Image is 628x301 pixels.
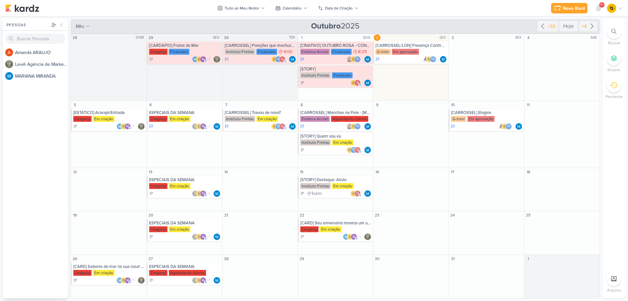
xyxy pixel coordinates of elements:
[214,190,220,197] img: MARIANA MIRANDA
[364,56,371,63] img: MARIANA MIRANDA
[346,56,362,63] div: Colaboradores: Tatiane Acciari, IDBOX - Agência de Design, Thais de carvalho
[300,177,372,182] div: [STORY] Destaque: Alivio
[214,277,220,284] img: MARIANA MIRANDA
[525,34,532,41] div: 4
[559,21,578,31] div: Hoje
[214,123,220,130] div: Responsável: MARIANA MIRANDA
[200,277,206,284] div: mlegnaioli@gmail.com
[225,43,296,48] div: [CARROSSEL] Posições que machucam
[206,191,210,196] span: +1
[374,34,380,41] div: 2
[223,255,230,262] div: 28
[430,56,436,63] div: Thais de carvalho
[5,60,13,68] img: Leviê Agência de Marketing Digital
[332,183,354,189] div: Em criação
[131,124,134,129] span: +1
[276,58,280,61] p: Td
[225,116,255,122] div: Instituto Freitas
[256,116,278,122] div: Em criação
[607,4,616,13] img: IDBOX - Agência de Design
[374,255,380,262] div: 30
[169,116,190,122] div: Em criação
[126,125,129,128] p: m
[311,21,359,31] span: 2025
[116,123,123,130] img: MARIANA MIRANDA
[346,56,353,63] img: Tatiane Acciari
[289,56,296,63] div: Responsável: MARIANA MIRANDA
[72,34,78,41] div: 28
[126,279,129,282] p: m
[605,94,623,100] p: Pendente
[332,140,354,145] div: Em criação
[440,35,448,40] div: QUI
[331,49,352,55] div: Finalizado
[206,57,210,62] span: +1
[196,190,202,197] img: IDBOX - Agência de Design
[547,23,557,30] div: +33
[149,49,167,55] div: Ceagesp
[225,49,255,55] div: Instituto Freitas
[449,255,456,262] div: 31
[350,80,357,86] img: IDBOX - Agência de Design
[196,56,202,63] img: IDBOX - Agência de Design
[346,147,362,153] div: Colaboradores: IDBOX - Agência de Design, Thais de carvalho, giselyrlfreitas@gmail.com
[600,2,604,8] span: 9+
[374,169,380,175] div: 16
[124,123,131,130] div: mlegnaioli@gmail.com
[73,124,78,129] div: A Fazer
[449,102,456,108] div: 10
[169,226,190,232] div: Em criação
[364,80,371,86] img: MARIANA MIRANDA
[72,169,78,175] div: 12
[225,57,229,62] div: Em Andamento
[346,147,353,153] img: IDBOX - Agência de Design
[196,277,202,284] img: IDBOX - Agência de Design
[271,56,278,63] img: IDBOX - Agência de Design
[300,81,305,85] div: A Fazer
[225,124,229,129] div: Em Andamento
[200,190,206,197] div: mlegnaioli@gmail.com
[15,61,68,68] div: L e v i ê A g ê n c i a d e M a r k e t i n g D i g i t a l
[449,34,456,41] div: 3
[307,190,322,197] div: último check-in há 1 semana
[354,123,361,130] div: Thais de carvalho
[148,212,154,218] div: 20
[525,102,532,108] div: 11
[551,3,587,13] button: Novo Kard
[289,35,297,40] div: TER
[300,116,330,122] div: Estética Acciari
[440,56,446,63] div: Responsável: MARIANA MIRANDA
[200,56,206,63] div: mlegnaioli@gmail.com
[275,56,282,63] div: Thais de carvalho
[214,190,220,197] div: Responsável: MARIANA MIRANDA
[422,56,428,63] img: Amannda Primo
[116,123,136,130] div: Colaboradores: MARIANA MIRANDA, IDBOX - Agência de Design, mlegnaioli@gmail.com, Thais de carvalho
[206,124,210,129] span: +1
[353,235,355,239] p: m
[581,23,588,30] div: +4
[354,80,361,86] div: giselyrlfreitas@gmail.com
[149,220,221,226] div: ESPECIAIS DA SEMANA
[354,190,361,197] div: giselyrlfreitas@gmail.com
[223,102,230,108] div: 7
[300,220,372,226] div: [CARD] Seu aniversário merece um upgrade
[311,21,341,31] strong: Outubro
[72,212,78,218] div: 19
[602,24,625,46] li: Ctrl + F
[515,35,523,40] div: SEX
[431,58,435,61] p: Td
[148,169,154,175] div: 13
[343,234,349,240] img: MARIANA MIRANDA
[449,212,456,218] div: 24
[192,234,199,240] img: Leviê Agência de Marketing Digital
[148,255,154,262] div: 27
[350,56,357,63] img: IDBOX - Agência de Design
[5,33,65,44] input: Buscar Pessoas
[331,116,368,122] div: Aguardando cliente
[124,277,131,284] div: mlegnaioli@gmail.com
[202,125,204,128] p: m
[275,123,282,130] div: Thais de carvalho
[350,123,357,130] img: IDBOX - Agência de Design
[289,123,296,130] div: Responsável: MARIANA MIRANDA
[202,58,204,61] p: m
